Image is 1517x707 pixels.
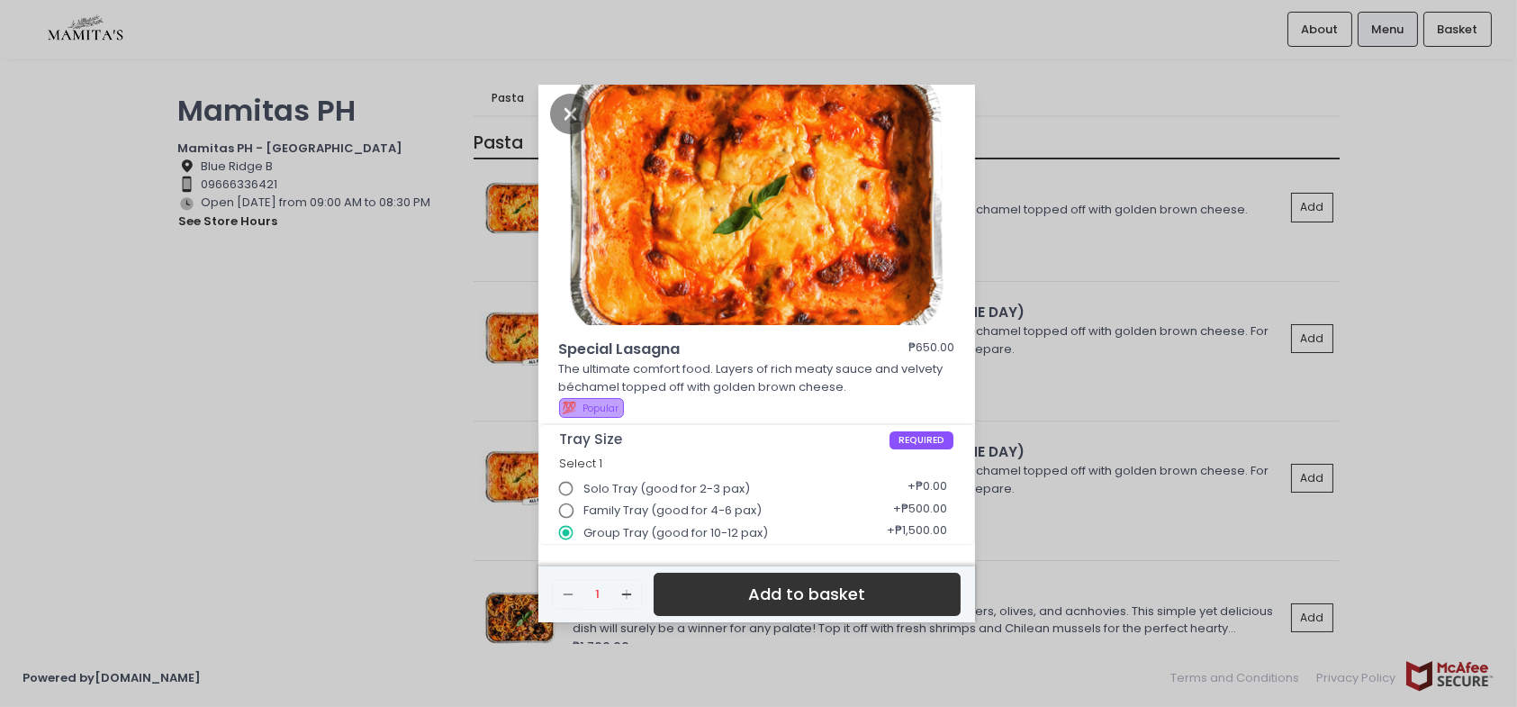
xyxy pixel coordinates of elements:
[559,456,602,471] span: Select 1
[558,360,954,395] p: The ultimate comfort food. Layers of rich meaty sauce and velvety béchamel topped off with golden...
[889,431,953,449] span: REQUIRED
[538,80,975,325] img: Special Lasagna
[654,573,960,617] button: Add to basket
[902,472,953,506] div: + ₱0.00
[583,502,762,520] span: Family Tray (good for 4-6 pax)
[558,339,855,360] span: Special Lasagna
[583,480,750,498] span: Solo Tray (good for 2-3 pax)
[908,339,954,360] div: ₱650.00
[559,431,889,448] span: Tray Size
[582,402,619,415] span: Popular
[888,494,953,528] div: + ₱500.00
[562,399,576,416] span: 💯
[550,104,591,122] button: Close
[583,524,768,542] span: Group Tray (good for 10-12 pax)
[881,516,953,550] div: + ₱1,500.00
